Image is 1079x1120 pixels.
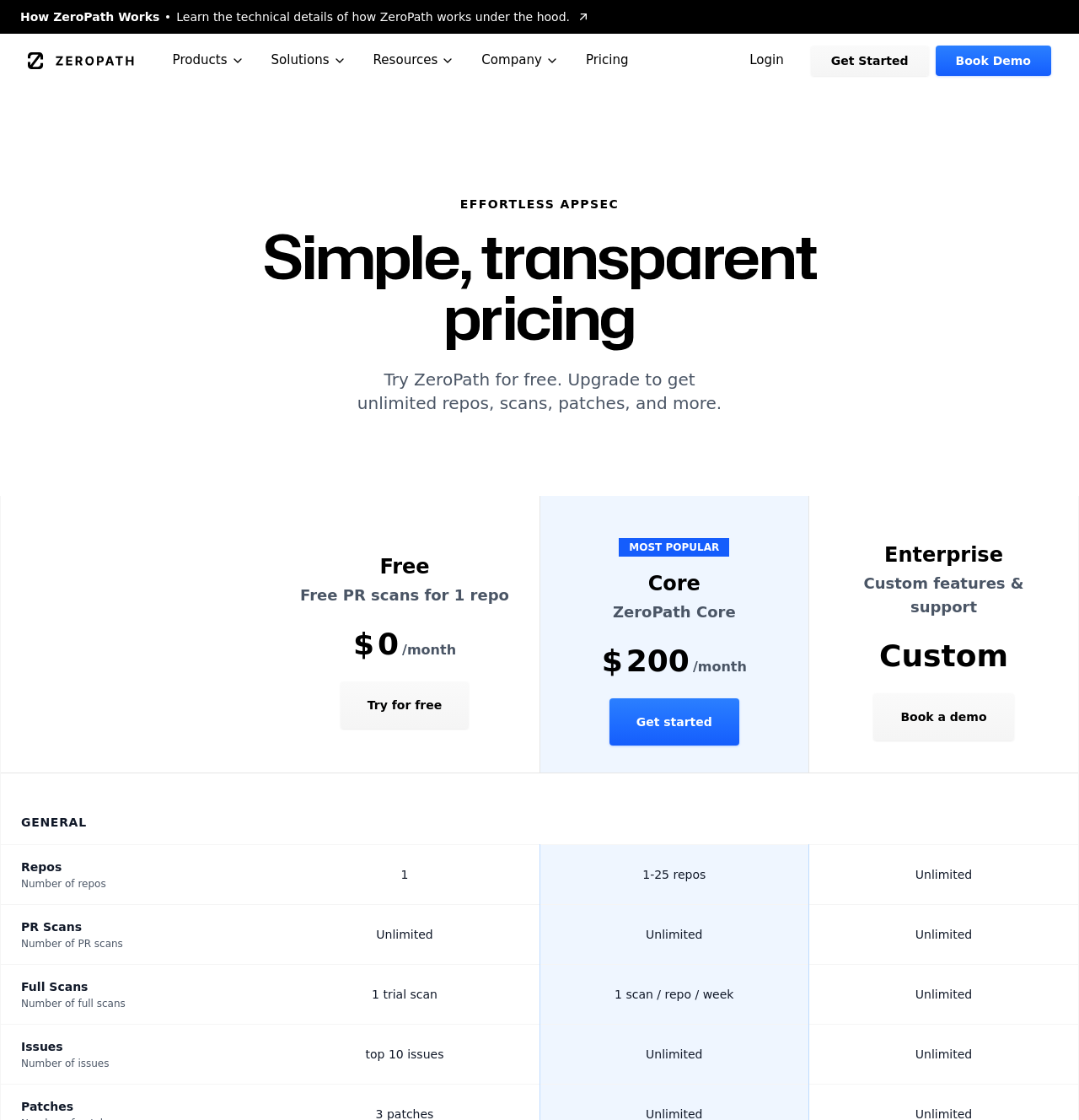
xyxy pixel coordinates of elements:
a: Book Demo [936,46,1051,76]
button: Book a demo [873,693,1013,740]
th: General [1,773,1078,845]
span: /month [693,657,747,677]
span: $ [602,644,623,678]
div: Number of PR scans [21,937,250,950]
span: Unlimited [915,868,972,881]
span: 0 [378,627,399,661]
div: Number of issues [21,1057,250,1070]
span: Unlimited [915,1047,972,1061]
button: Resources [360,34,469,87]
span: How ZeroPath Works [20,8,159,25]
span: Unlimited [915,988,972,1001]
span: MOST POPULAR [619,538,729,557]
span: 1 scan / repo / week [615,988,733,1001]
button: Products [159,34,258,87]
a: Pricing [572,34,642,87]
p: Try ZeroPath for free. Upgrade to get unlimited repos, scans, patches, and more. [162,368,917,415]
a: Get Started [811,46,929,76]
a: Login [729,46,804,76]
button: Solutions [258,34,360,87]
div: Number of repos [21,877,250,891]
span: 200 [626,644,690,678]
div: Number of full scans [21,997,250,1010]
p: Custom features & support [829,572,1058,619]
p: ZeroPath Core [561,600,789,624]
span: Unlimited [646,928,702,941]
span: Unlimited [376,928,432,941]
div: Free [291,553,519,580]
div: PR Scans [21,918,250,935]
span: 1 trial scan [372,988,438,1001]
button: Try for free [341,681,469,729]
span: 1 [401,868,409,881]
div: Enterprise [829,541,1058,568]
span: Custom [879,639,1008,673]
span: /month [402,640,456,660]
button: Get started [609,698,739,746]
button: Company [468,34,572,87]
span: top 10 issues [366,1047,444,1061]
div: Issues [21,1038,250,1055]
a: How ZeroPath WorksLearn the technical details of how ZeroPath works under the hood. [20,8,590,25]
span: $ [353,627,374,661]
span: Learn the technical details of how ZeroPath works under the hood. [176,8,570,25]
span: Unlimited [646,1047,702,1061]
div: Repos [21,859,250,875]
div: Patches [21,1098,250,1115]
p: Free PR scans for 1 repo [291,584,519,607]
span: 1-25 repos [642,868,706,881]
span: Unlimited [915,928,972,941]
h6: Effortless AppSec [162,196,917,213]
div: Core [561,570,789,597]
h1: Simple, transparent pricing [162,226,917,347]
div: Full Scans [21,978,250,995]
